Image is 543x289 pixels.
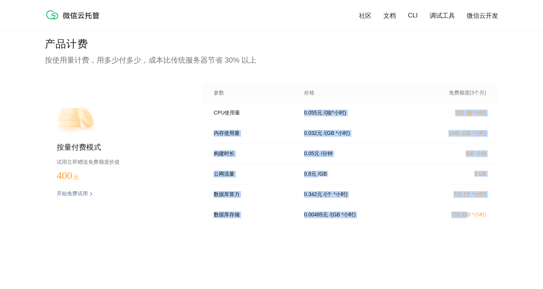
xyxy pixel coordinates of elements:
p: 1440 (GB *小时) [421,130,486,137]
img: 微信云托管 [45,7,104,22]
p: 按使用量计费，用多少付多少，成本比传统服务器节省 30% 以上 [45,55,498,65]
a: CLI [408,12,418,19]
p: 0.05 元 [304,150,319,157]
p: CPU使用量 [214,110,294,116]
p: 产品计费 [45,37,498,52]
p: / (GB *小时) [330,212,356,218]
a: 微信云开发 [467,11,498,20]
p: 试用立即赠送免费额度价值 [57,157,178,167]
p: 免费额度(3个月) [421,90,486,96]
p: 0.00485 元 [304,212,328,218]
p: / 分钟 [321,150,333,157]
a: 社区 [359,11,372,20]
p: 720 (个 *小时) [421,191,486,198]
p: 数据库算力 [214,191,294,198]
p: 公网流量 [214,171,294,177]
p: 720 (GB *小时) [421,212,486,218]
p: 按量付费模式 [57,142,178,153]
p: 600 分钟 [421,150,486,157]
p: 0.8 元 [304,171,316,177]
p: 0.055 元 [304,110,322,116]
p: / (个 *小时) [324,191,348,198]
a: 文档 [384,11,396,20]
p: / (核*小时) [324,110,346,116]
p: 400 [57,170,94,182]
a: 微信云托管 [45,17,104,23]
p: 价格 [304,90,314,96]
p: 开始免费试用 [57,190,88,198]
p: 内存使用量 [214,130,294,137]
p: / GB [318,171,327,177]
span: 元 [73,175,79,180]
p: 0.032 元 [304,130,322,137]
p: 5 GB [421,171,486,177]
p: 0.342 元 [304,191,322,198]
p: / (GB *小时) [324,130,350,137]
p: 720 (核*小时) [421,110,486,116]
p: 参数 [214,90,294,96]
p: 数据库存储 [214,212,294,218]
p: 构建时长 [214,150,294,157]
a: 调试工具 [430,11,455,20]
